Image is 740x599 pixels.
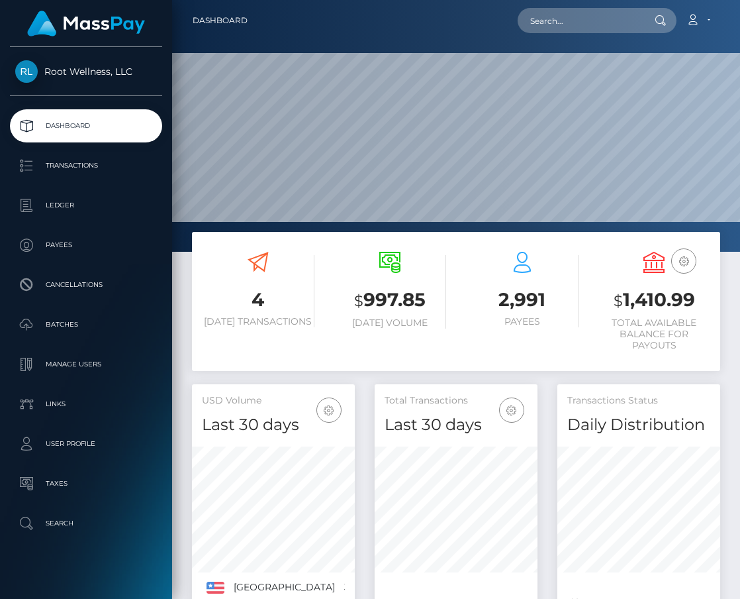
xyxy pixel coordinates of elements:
p: Dashboard [15,116,157,136]
p: Cancellations [15,275,157,295]
h3: 4 [202,287,314,313]
h5: Transactions Status [567,394,710,408]
h4: Last 30 days [202,413,345,437]
h3: 997.85 [334,287,447,314]
h3: 2,991 [466,287,578,313]
small: $ [614,292,623,310]
a: Manage Users [10,348,162,381]
h4: Daily Distribution [567,413,710,437]
img: Root Wellness, LLC [15,60,38,83]
a: User Profile [10,427,162,461]
a: Dashboard [10,109,162,142]
p: Taxes [15,474,157,494]
a: Dashboard [193,7,248,34]
a: Transactions [10,149,162,182]
input: Search... [518,8,642,33]
h6: Total Available Balance for Payouts [598,317,711,351]
h6: Payees [466,316,578,327]
p: Batches [15,315,157,335]
span: Root Wellness, LLC [10,66,162,78]
a: Search [10,507,162,540]
p: User Profile [15,434,157,454]
a: Ledger [10,189,162,222]
p: Ledger [15,195,157,215]
a: Links [10,388,162,421]
h5: Total Transactions [385,394,528,408]
h5: USD Volume [202,394,345,408]
h3: 1,410.99 [598,287,711,314]
h6: [DATE] Transactions [202,316,314,327]
small: $ [354,292,363,310]
img: US.png [207,582,224,594]
a: Cancellations [10,268,162,301]
a: Taxes [10,467,162,500]
a: Payees [10,229,162,262]
h6: [DATE] Volume [334,317,447,329]
p: Search [15,514,157,533]
a: Batches [10,308,162,341]
p: Transactions [15,156,157,176]
img: MassPay Logo [27,11,145,36]
p: Manage Users [15,354,157,374]
p: Payees [15,235,157,255]
p: Links [15,394,157,414]
h4: Last 30 days [385,413,528,437]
